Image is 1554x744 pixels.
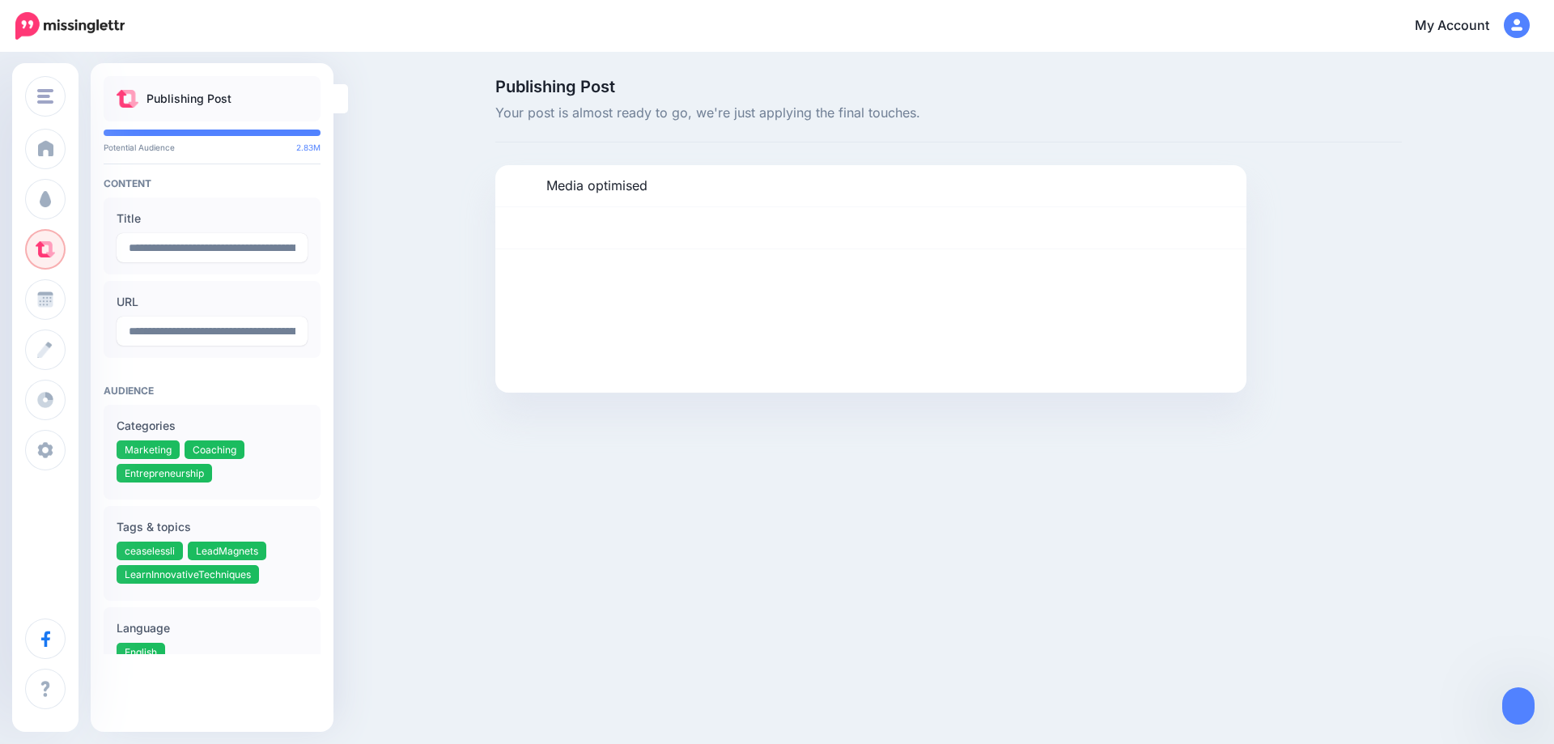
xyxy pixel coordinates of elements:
[1399,6,1530,46] a: My Account
[117,619,308,638] label: Language
[495,103,1402,124] span: Your post is almost ready to go, we're just applying the final touches.
[296,142,321,152] span: 2.83M
[15,12,125,40] img: Missinglettr
[104,177,321,189] h4: Content
[196,545,258,557] span: LeadMagnets
[125,545,175,557] span: ceaselessli
[125,568,251,580] span: LearnInnovativeTechniques
[146,89,231,108] p: Publishing Post
[495,79,1402,95] span: Publishing Post
[117,416,308,436] label: Categories
[117,292,308,312] label: URL
[193,444,236,456] span: Coaching
[117,209,308,228] label: Title
[37,89,53,104] img: menu.png
[104,142,321,152] p: Potential Audience
[546,176,647,197] p: Media optimised
[104,385,321,397] h4: Audience
[117,517,308,537] label: Tags & topics
[125,444,172,456] span: Marketing
[117,90,138,108] img: curate.png
[125,467,204,479] span: Entrepreneurship
[125,646,157,658] span: English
